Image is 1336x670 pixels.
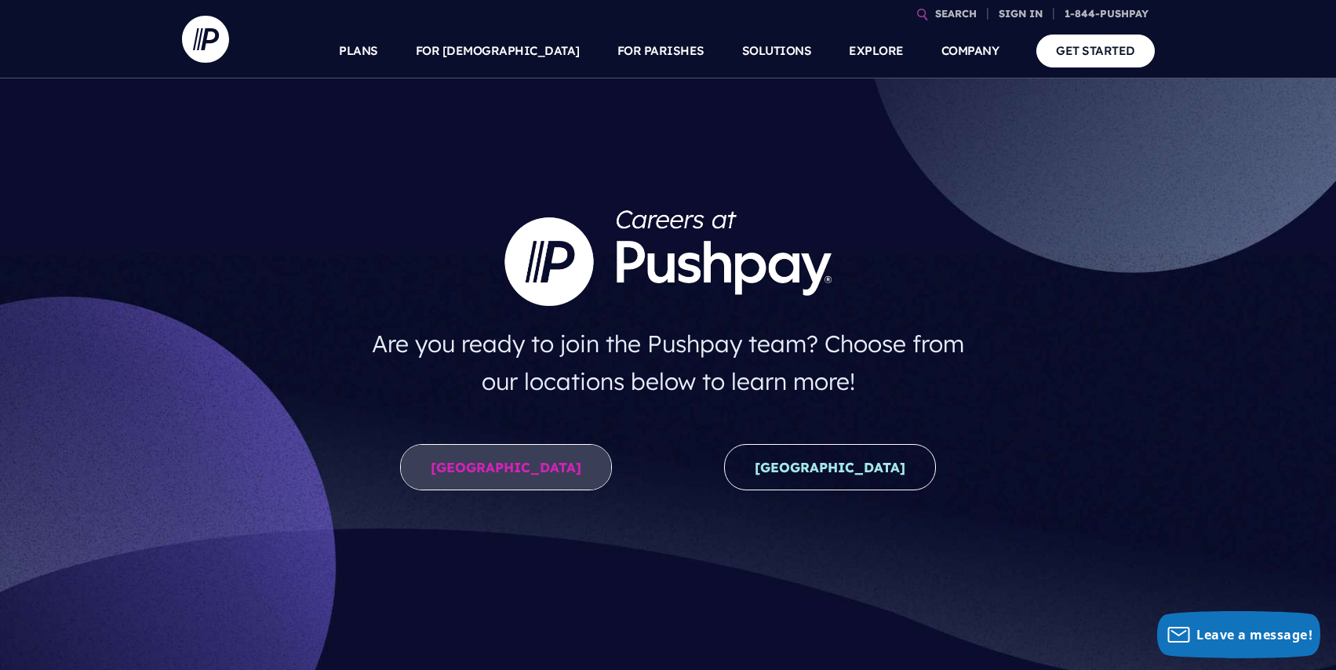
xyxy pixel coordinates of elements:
h4: Are you ready to join the Pushpay team? Choose from our locations below to learn more! [356,319,980,406]
a: COMPANY [941,24,999,78]
a: EXPLORE [849,24,904,78]
button: Leave a message! [1157,611,1320,658]
a: FOR PARISHES [617,24,704,78]
a: FOR [DEMOGRAPHIC_DATA] [416,24,580,78]
a: GET STARTED [1036,35,1155,67]
a: [GEOGRAPHIC_DATA] [400,444,612,490]
a: SOLUTIONS [742,24,812,78]
span: Leave a message! [1196,626,1312,643]
a: PLANS [339,24,378,78]
a: [GEOGRAPHIC_DATA] [724,444,936,490]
